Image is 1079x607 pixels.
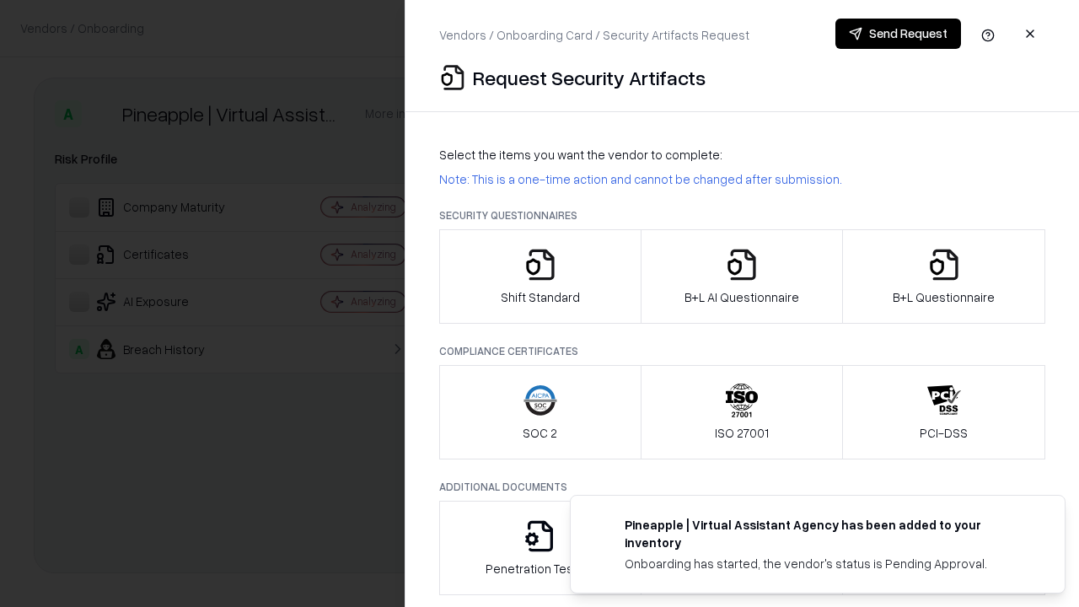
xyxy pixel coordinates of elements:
[439,170,1045,188] p: Note: This is a one-time action and cannot be changed after submission.
[842,365,1045,459] button: PCI-DSS
[439,480,1045,494] p: Additional Documents
[625,516,1024,551] div: Pineapple | Virtual Assistant Agency has been added to your inventory
[523,424,557,442] p: SOC 2
[893,288,995,306] p: B+L Questionnaire
[684,288,799,306] p: B+L AI Questionnaire
[439,146,1045,164] p: Select the items you want the vendor to complete:
[486,560,594,577] p: Penetration Testing
[439,229,641,324] button: Shift Standard
[715,424,769,442] p: ISO 27001
[842,229,1045,324] button: B+L Questionnaire
[473,64,706,91] p: Request Security Artifacts
[439,208,1045,223] p: Security Questionnaires
[439,26,749,44] p: Vendors / Onboarding Card / Security Artifacts Request
[439,365,641,459] button: SOC 2
[439,344,1045,358] p: Compliance Certificates
[591,516,611,536] img: trypineapple.com
[920,424,968,442] p: PCI-DSS
[641,229,844,324] button: B+L AI Questionnaire
[439,501,641,595] button: Penetration Testing
[501,288,580,306] p: Shift Standard
[641,365,844,459] button: ISO 27001
[835,19,961,49] button: Send Request
[625,555,1024,572] div: Onboarding has started, the vendor's status is Pending Approval.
